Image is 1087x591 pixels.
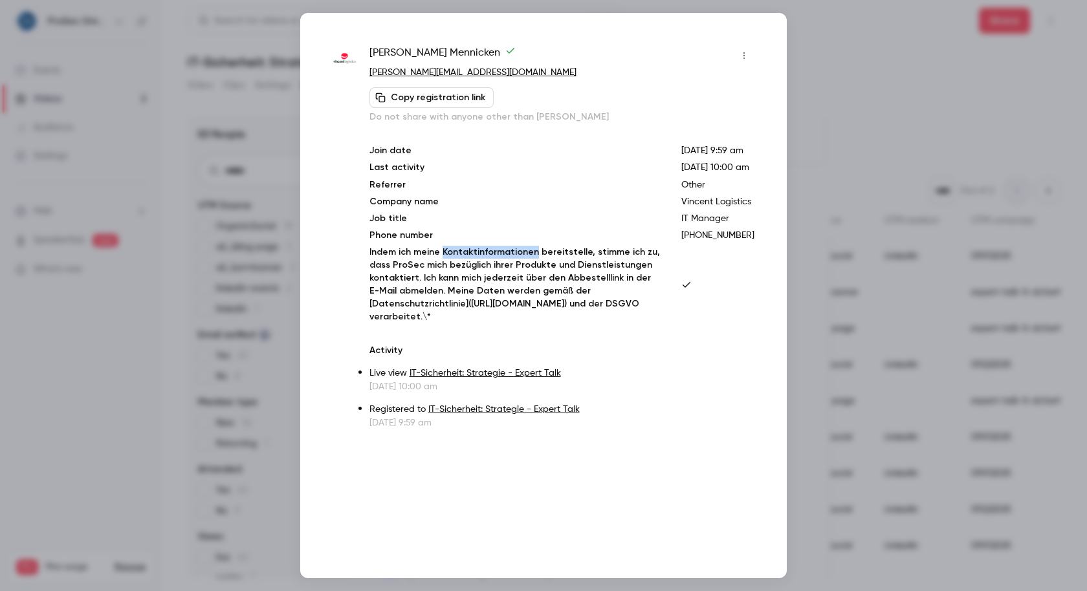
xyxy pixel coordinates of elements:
p: Last activity [369,161,661,175]
p: [DATE] 9:59 am [681,144,754,157]
p: [DATE] 10:00 am [369,380,754,393]
p: Referrer [369,178,661,191]
img: vincentlogistics.com [333,47,357,70]
p: Activity [369,344,754,357]
a: IT-Sicherheit: Strategie - Expert Talk [428,405,580,414]
p: Company name [369,195,661,208]
span: [PERSON_NAME] Mennicken [369,45,516,66]
p: Registered to [369,403,754,416]
p: Live view [369,367,754,380]
p: Phone number [369,229,661,242]
a: IT-Sicherheit: Strategie - Expert Talk [410,369,561,378]
p: Join date [369,144,661,157]
a: [PERSON_NAME][EMAIL_ADDRESS][DOMAIN_NAME] [369,68,576,77]
p: Indem ich meine Kontaktinformationen bereitstelle, stimme ich zu, dass ProSec mich bezüglich ihre... [369,246,661,323]
p: Vincent Logistics [681,195,754,208]
p: Do not share with anyone other than [PERSON_NAME] [369,111,754,124]
p: [DATE] 9:59 am [369,416,754,429]
button: Copy registration link [369,87,494,108]
p: IT Manager [681,212,754,225]
p: Job title [369,212,661,225]
span: [DATE] 10:00 am [681,163,749,172]
p: Other [681,178,754,191]
p: [PHONE_NUMBER] [681,229,754,242]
